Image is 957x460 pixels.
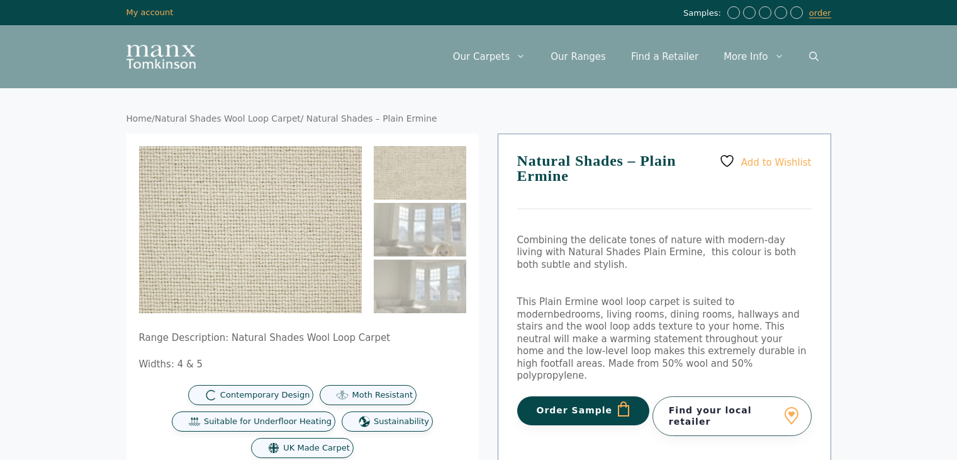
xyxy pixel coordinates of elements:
[517,396,650,425] button: Order Sample
[683,8,724,19] span: Samples:
[517,153,812,209] h1: Natural Shades – Plain Ermine
[204,417,332,427] span: Suitable for Underfloor Heating
[155,113,301,124] a: Natural Shades Wool Loop Carpet
[618,38,711,76] a: Find a Retailer
[283,443,349,454] span: UK Made Carpet
[517,296,735,320] span: This Plain Ermine wool loop carpet is suited to modern
[374,203,466,256] img: Natural Shades - Plain Ermine - Image 2
[126,113,152,124] a: Home
[374,417,429,427] span: Sustainability
[538,38,618,76] a: Our Ranges
[126,113,831,125] nav: Breadcrumb
[139,359,466,371] p: Widths: 4 & 5
[809,8,831,18] a: order
[719,153,811,169] a: Add to Wishlist
[517,234,797,270] span: Combining the delicate tones of nature with modern-day living with Natural Shades Plain Ermine, t...
[374,260,466,313] img: Natural Shades - Plain Ermine - Image 3
[352,390,413,401] span: Moth Resistant
[440,38,539,76] a: Our Carpets
[711,38,796,76] a: More Info
[440,38,831,76] nav: Primary
[220,390,310,401] span: Contemporary Design
[517,309,807,382] span: bedrooms, living rooms, dining rooms, hallways and stairs and the wool loop adds texture to your ...
[797,38,831,76] a: Open Search Bar
[139,332,466,345] p: Range Description: Natural Shades Wool Loop Carpet
[741,156,812,168] span: Add to Wishlist
[374,146,466,200] img: Plain soft cream
[126,45,196,69] img: Manx Tomkinson
[126,8,174,17] a: My account
[652,396,812,435] a: Find your local retailer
